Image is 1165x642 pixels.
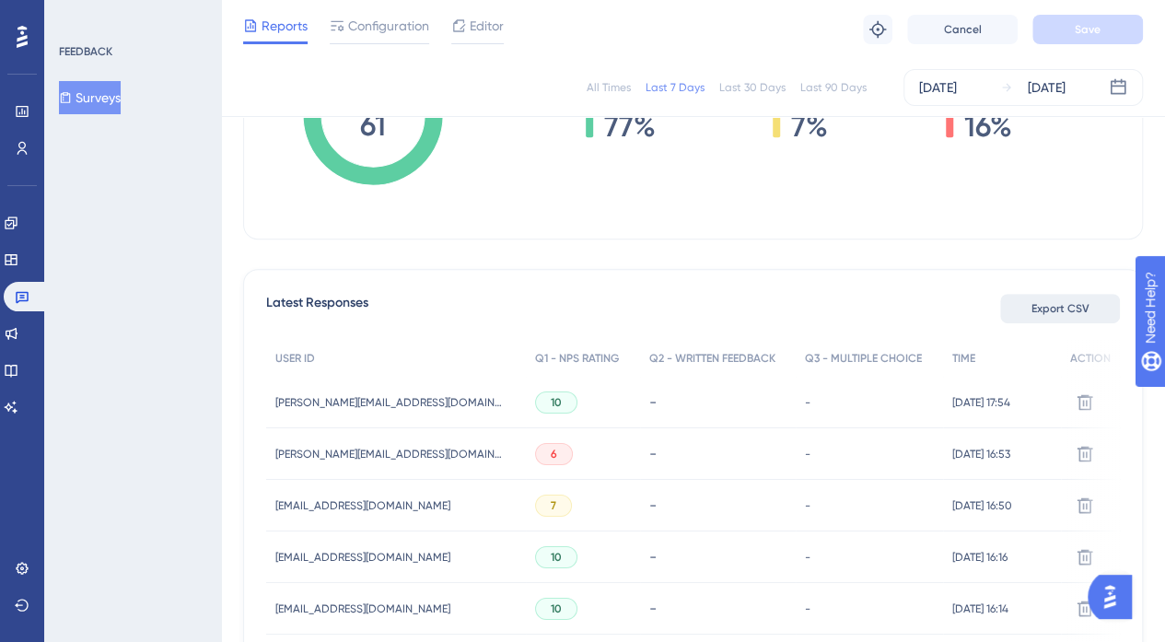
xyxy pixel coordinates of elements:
[43,5,115,27] span: Need Help?
[649,600,786,617] div: -
[1028,76,1066,99] div: [DATE]
[944,22,982,37] span: Cancel
[800,80,867,95] div: Last 90 Days
[805,601,810,616] span: -
[805,395,810,410] span: -
[535,351,619,366] span: Q1 - NPS RATING
[360,107,386,142] tspan: 61
[275,351,315,366] span: USER ID
[952,351,975,366] span: TIME
[964,111,1036,141] span: 16%
[275,447,506,461] span: [PERSON_NAME][EMAIL_ADDRESS][DOMAIN_NAME]
[919,76,957,99] div: [DATE]
[587,80,631,95] div: All Times
[805,447,810,461] span: -
[649,496,786,514] div: -
[952,395,1010,410] span: [DATE] 17:54
[952,447,1010,461] span: [DATE] 16:53
[275,395,506,410] span: [PERSON_NAME][EMAIL_ADDRESS][DOMAIN_NAME]
[551,395,562,410] span: 10
[59,44,112,59] div: FEEDBACK
[275,601,450,616] span: [EMAIL_ADDRESS][DOMAIN_NAME]
[1031,301,1089,316] span: Export CSV
[649,548,786,566] div: -
[952,601,1008,616] span: [DATE] 16:14
[604,111,673,141] span: 77%
[1088,569,1143,624] iframe: UserGuiding AI Assistant Launcher
[551,601,562,616] span: 10
[1075,22,1101,37] span: Save
[719,80,786,95] div: Last 30 Days
[952,550,1008,565] span: [DATE] 16:16
[952,498,1012,513] span: [DATE] 16:50
[262,15,308,37] span: Reports
[907,15,1018,44] button: Cancel
[649,445,786,462] div: -
[646,80,705,95] div: Last 7 Days
[1032,15,1143,44] button: Save
[275,550,450,565] span: [EMAIL_ADDRESS][DOMAIN_NAME]
[470,15,504,37] span: Editor
[551,550,562,565] span: 10
[649,393,786,411] div: -
[348,15,429,37] span: Configuration
[551,447,557,461] span: 6
[59,81,121,114] button: Surveys
[275,498,450,513] span: [EMAIL_ADDRESS][DOMAIN_NAME]
[805,498,810,513] span: -
[805,351,922,366] span: Q3 - MULTIPLE CHOICE
[551,498,556,513] span: 7
[266,292,368,325] span: Latest Responses
[1000,294,1120,323] button: Export CSV
[805,550,810,565] span: -
[1070,351,1111,366] span: ACTION
[649,351,775,366] span: Q2 - WRITTEN FEEDBACK
[791,111,847,141] span: 7%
